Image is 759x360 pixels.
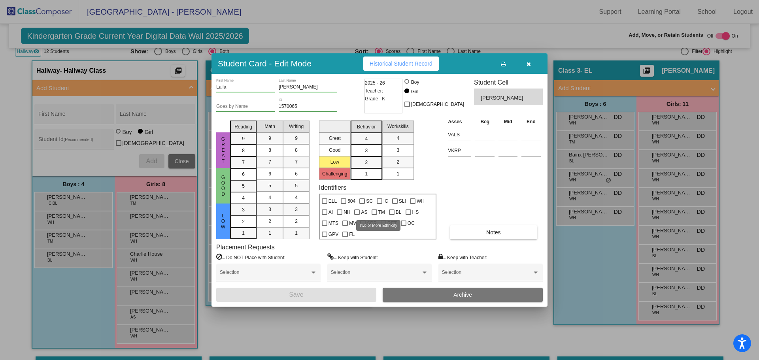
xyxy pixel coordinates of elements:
div: Boy [411,79,419,86]
span: Save [289,291,303,298]
span: 3 [365,147,368,154]
label: Identifiers [319,184,346,191]
span: Historical Student Record [370,60,432,67]
span: 1 [268,230,271,237]
input: Enter ID [279,104,337,109]
span: ELL [329,196,337,206]
span: 4 [268,194,271,201]
span: 2 [295,218,298,225]
span: Great [220,136,227,164]
span: 6 [295,170,298,177]
span: Grade : K [365,95,385,103]
span: [DEMOGRAPHIC_DATA] [411,100,464,109]
button: Archive [383,288,543,302]
label: = Do NOT Place with Student: [216,253,285,261]
span: RET [387,219,397,228]
span: 5 [268,182,271,189]
span: MTS [329,219,338,228]
h3: Student Cell [474,79,543,86]
span: MV [349,219,356,228]
span: 3 [295,206,298,213]
span: 2 [268,218,271,225]
span: 2025 - 26 [365,79,385,87]
span: SLI [399,196,406,206]
span: WH [417,196,425,206]
span: Workskills [387,123,409,130]
span: 4 [242,194,245,202]
span: AS [361,207,367,217]
input: assessment [448,145,471,156]
span: 9 [242,135,245,142]
span: 4 [365,135,368,142]
span: 6 [268,170,271,177]
span: 1 [396,170,399,177]
span: 8 [242,147,245,154]
span: 1 [365,170,368,177]
label: Placement Requests [216,243,275,251]
span: 5 [242,183,245,190]
span: Writing [289,123,304,130]
span: 6 [242,171,245,178]
input: assessment [448,129,471,141]
th: Beg [473,117,497,126]
span: Reading [234,123,252,130]
input: goes by name [216,104,275,109]
span: AI [329,207,333,217]
span: TM [378,207,385,217]
span: 3 [396,147,399,154]
span: HS [412,207,419,217]
span: Math [264,123,275,130]
span: 7 [268,158,271,166]
span: Behavior [357,123,376,130]
span: 9 [268,135,271,142]
span: IC [383,196,388,206]
span: 2 [396,158,399,166]
span: Good [220,175,227,197]
span: 7 [295,158,298,166]
span: NH [344,207,350,217]
span: Low [220,213,227,230]
span: 4 [396,135,399,142]
label: = Keep with Student: [327,253,378,261]
span: 8 [295,147,298,154]
span: 504 [347,196,355,206]
span: 3 [242,206,245,213]
span: 2 [365,159,368,166]
span: 8 [268,147,271,154]
span: SC [366,196,373,206]
span: 9 [295,135,298,142]
span: Notes [486,229,501,236]
span: BL [396,207,402,217]
span: 7 [242,159,245,166]
span: 1 [242,230,245,237]
th: Asses [446,117,473,126]
button: Save [216,288,376,302]
span: 1 [295,230,298,237]
span: OC [408,219,415,228]
span: GPV [329,230,338,239]
label: = Keep with Teacher: [438,253,487,261]
div: Girl [411,88,419,95]
span: SRP [367,219,377,228]
button: Historical Student Record [363,57,439,71]
span: 5 [295,182,298,189]
th: End [519,117,543,126]
th: Mid [497,117,519,126]
span: 4 [295,194,298,201]
span: [PERSON_NAME] [481,94,525,102]
span: 2 [242,218,245,225]
span: Archive [453,292,472,298]
span: 3 [268,206,271,213]
span: FL [349,230,355,239]
button: Notes [450,225,537,239]
span: Teacher: [365,87,383,95]
h3: Student Card - Edit Mode [218,58,312,68]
